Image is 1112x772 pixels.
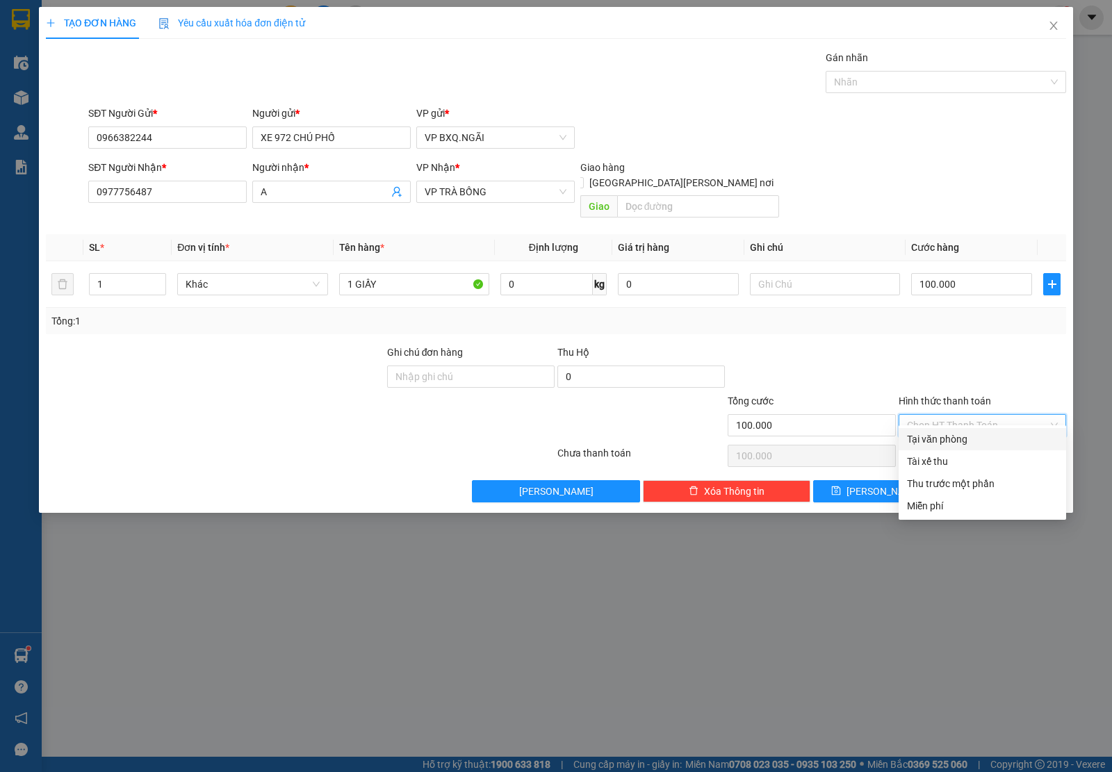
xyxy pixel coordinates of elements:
[557,347,589,358] span: Thu Hộ
[593,273,607,295] span: kg
[907,454,1058,469] div: Tài xế thu
[907,498,1058,514] div: Miễn phí
[907,432,1058,447] div: Tại văn phòng
[252,160,411,175] div: Người nhận
[643,480,810,502] button: deleteXóa Thông tin
[1044,279,1060,290] span: plus
[617,195,780,217] input: Dọc đường
[826,52,868,63] label: Gán nhãn
[689,486,698,497] span: delete
[158,18,170,29] img: icon
[416,162,455,173] span: VP Nhận
[391,186,402,197] span: user-add
[1048,20,1059,31] span: close
[1043,273,1061,295] button: plus
[177,242,229,253] span: Đơn vị tính
[1034,7,1073,46] button: Close
[252,106,411,121] div: Người gửi
[529,242,578,253] span: Định lượng
[519,484,594,499] span: [PERSON_NAME]
[88,160,247,175] div: SĐT Người Nhận
[618,273,739,295] input: 0
[831,486,841,497] span: save
[813,480,938,502] button: save[PERSON_NAME]
[618,242,669,253] span: Giá trị hàng
[899,395,991,406] label: Hình thức thanh toán
[425,181,566,202] span: VP TRÀ BỒNG
[88,106,247,121] div: SĐT Người Gửi
[158,17,305,28] span: Yêu cầu xuất hóa đơn điện tử
[750,273,900,295] input: Ghi Chú
[387,366,555,388] input: Ghi chú đơn hàng
[728,395,774,406] span: Tổng cước
[580,162,625,173] span: Giao hàng
[339,242,384,253] span: Tên hàng
[46,17,136,28] span: TẠO ĐƠN HÀNG
[416,106,575,121] div: VP gửi
[425,127,566,148] span: VP BXQ.NGÃI
[584,175,779,190] span: [GEOGRAPHIC_DATA][PERSON_NAME] nơi
[339,273,489,295] input: VD: Bàn, Ghế
[556,445,726,470] div: Chưa thanh toán
[907,476,1058,491] div: Thu trước một phần
[51,273,74,295] button: delete
[580,195,617,217] span: Giao
[89,242,100,253] span: SL
[472,480,639,502] button: [PERSON_NAME]
[186,274,319,295] span: Khác
[744,234,906,261] th: Ghi chú
[51,313,430,329] div: Tổng: 1
[911,242,959,253] span: Cước hàng
[46,18,56,28] span: plus
[847,484,921,499] span: [PERSON_NAME]
[704,484,764,499] span: Xóa Thông tin
[387,347,464,358] label: Ghi chú đơn hàng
